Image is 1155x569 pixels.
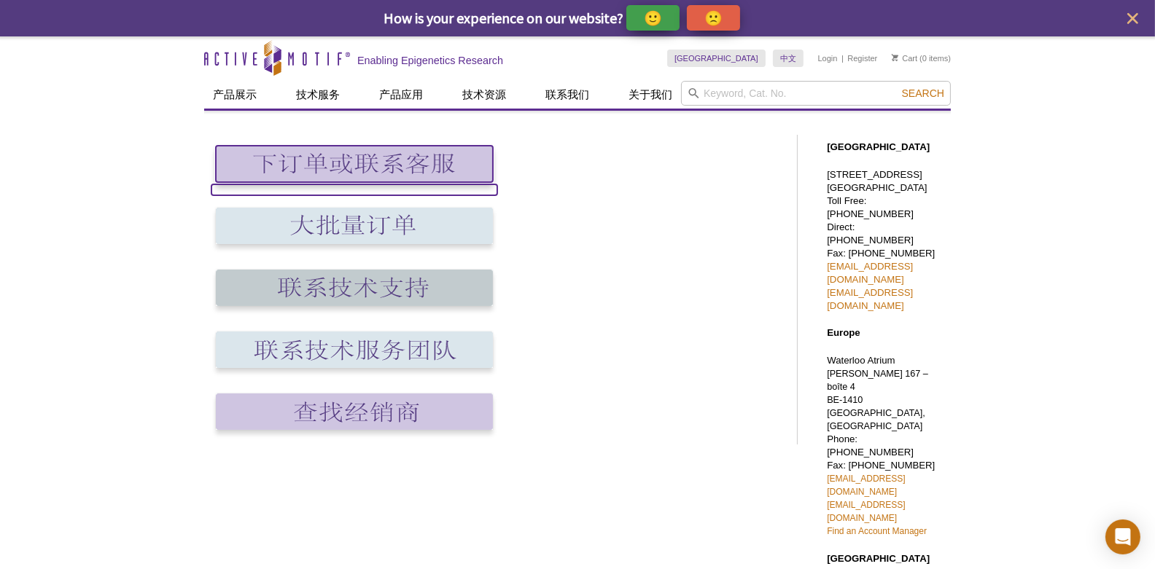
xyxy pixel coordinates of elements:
[537,81,598,109] a: 联系我们
[644,9,662,27] p: 🙂
[287,81,349,109] a: 技术服务
[827,141,930,152] strong: [GEOGRAPHIC_DATA]
[1105,519,1140,554] div: Open Intercom Messenger
[827,526,927,536] a: Find an Account Manager
[892,53,917,63] a: Cart
[827,500,905,523] a: [EMAIL_ADDRESS][DOMAIN_NAME]
[620,81,681,109] a: 关于我们
[681,81,951,106] input: Keyword, Cat. No.
[216,146,493,182] img: Place Order/Contact Customer Support
[216,270,493,306] img: Contact Technical Support
[827,369,928,431] span: [PERSON_NAME] 167 – boîte 4 BE-1410 [GEOGRAPHIC_DATA], [GEOGRAPHIC_DATA]
[211,432,497,443] a: Find a Distributor
[204,81,265,109] a: 产品展示
[827,327,860,338] strong: Europe
[818,53,838,63] a: Login
[827,168,944,313] p: [STREET_ADDRESS] [GEOGRAPHIC_DATA] Toll Free: [PHONE_NUMBER] Direct: [PHONE_NUMBER] Fax: [PHONE_N...
[704,9,723,27] p: 🙁
[773,50,804,67] a: 中文
[898,87,949,100] button: Search
[211,370,497,381] a: Contact the Services Group
[216,208,493,244] img: Order in Bulk
[827,474,905,497] a: [EMAIL_ADDRESS][DOMAIN_NAME]
[357,54,503,67] h2: Enabling Epigenetics Research
[1124,9,1142,28] button: close
[211,308,497,319] a: Contact Technical Support
[384,9,623,27] span: How is your experience on our website?
[216,393,493,430] img: Find a Distributor
[211,246,497,257] a: Place a Bulk Order
[211,184,497,195] a: Place an Order or Contact Customer Support
[370,81,432,109] a: 产品应用
[847,53,877,63] a: Register
[667,50,766,67] a: [GEOGRAPHIC_DATA]
[841,50,844,67] li: |
[892,50,951,67] li: (0 items)
[902,87,944,99] span: Search
[827,261,913,285] a: [EMAIL_ADDRESS][DOMAIN_NAME]
[892,54,898,61] img: Your Cart
[827,287,913,311] a: [EMAIL_ADDRESS][DOMAIN_NAME]
[827,354,944,538] p: Waterloo Atrium Phone: [PHONE_NUMBER] Fax: [PHONE_NUMBER]
[216,331,493,368] img: Contact the Services Group
[454,81,515,109] a: 技术资源
[827,553,930,564] strong: [GEOGRAPHIC_DATA]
